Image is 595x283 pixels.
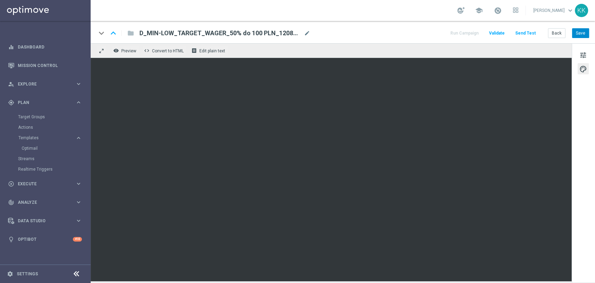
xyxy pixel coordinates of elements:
div: Optibot [8,230,82,248]
span: keyboard_arrow_down [566,7,574,14]
i: lightbulb [8,236,14,243]
button: lightbulb Optibot +10 [8,237,82,242]
i: person_search [8,81,14,87]
div: Actions [18,122,90,133]
span: tune [579,51,587,60]
button: receipt Edit plain text [190,46,228,55]
span: Edit plain text [199,49,225,53]
div: Explore [8,81,75,87]
span: code [144,48,150,53]
button: Send Test [514,29,537,38]
i: keyboard_arrow_up [108,28,119,38]
span: Preview [121,49,136,53]
i: keyboard_arrow_right [75,199,82,206]
i: play_circle_outline [8,181,14,187]
span: Plan [18,100,75,105]
button: play_circle_outline Execute keyboard_arrow_right [8,181,82,187]
button: tune [578,49,589,60]
i: keyboard_arrow_right [75,99,82,106]
a: Dashboard [18,38,82,56]
div: Templates [18,136,75,140]
button: Templates keyboard_arrow_right [18,135,82,141]
i: keyboard_arrow_right [75,81,82,87]
a: Settings [17,272,38,276]
button: code Convert to HTML [142,46,187,55]
button: person_search Explore keyboard_arrow_right [8,81,82,87]
button: equalizer Dashboard [8,44,82,50]
span: Templates [18,136,68,140]
span: mode_edit [304,30,310,36]
a: [PERSON_NAME]keyboard_arrow_down [533,5,575,16]
div: Optimail [22,143,90,154]
span: Convert to HTML [152,49,184,53]
div: KK [575,4,588,17]
i: settings [7,271,13,277]
div: Realtime Triggers [18,164,90,174]
i: keyboard_arrow_right [75,135,82,141]
i: keyboard_arrow_right [75,217,82,224]
button: palette [578,63,589,74]
div: Mission Control [8,56,82,75]
div: Plan [8,99,75,106]
div: Target Groups [18,112,90,122]
a: Optimail [22,146,73,151]
button: Mission Control [8,63,82,68]
i: keyboard_arrow_right [75,180,82,187]
a: Target Groups [18,114,73,120]
button: Save [572,28,589,38]
i: remove_red_eye [113,48,119,53]
span: Validate [489,31,505,36]
span: Analyze [18,200,75,204]
button: Back [548,28,565,38]
div: Streams [18,154,90,164]
div: Execute [8,181,75,187]
div: Dashboard [8,38,82,56]
i: track_changes [8,199,14,206]
span: Explore [18,82,75,86]
span: Execute [18,182,75,186]
i: equalizer [8,44,14,50]
a: Realtime Triggers [18,166,73,172]
button: Data Studio keyboard_arrow_right [8,218,82,224]
button: remove_red_eye Preview [112,46,139,55]
div: Templates [18,133,90,154]
button: track_changes Analyze keyboard_arrow_right [8,200,82,205]
a: Streams [18,156,73,162]
div: +10 [73,237,82,241]
a: Optibot [18,230,73,248]
span: D_MIN-LOW_TARGET_WAGER_50% do 100 PLN_120825_2 [139,29,301,37]
i: receipt [191,48,197,53]
div: Data Studio [8,218,75,224]
div: Analyze [8,199,75,206]
span: Data Studio [18,219,75,223]
span: palette [579,65,587,74]
a: Actions [18,125,73,130]
span: school [475,7,483,14]
button: gps_fixed Plan keyboard_arrow_right [8,100,82,105]
i: gps_fixed [8,99,14,106]
a: Mission Control [18,56,82,75]
button: Validate [488,29,506,38]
